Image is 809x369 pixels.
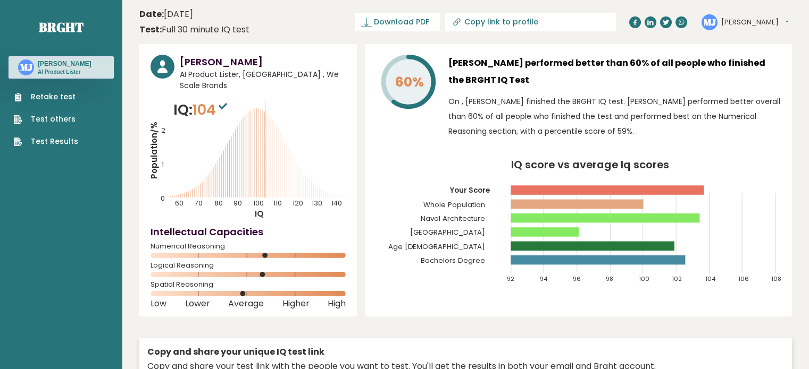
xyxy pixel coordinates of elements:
[14,91,78,102] a: Retake test
[253,199,264,208] tspan: 100
[14,136,78,147] a: Test Results
[331,199,342,208] tspan: 140
[421,213,486,224] tspan: Naval Architecture
[374,16,429,28] span: Download PDF
[704,15,716,28] text: MJ
[424,200,486,210] tspan: Whole Population
[507,274,514,283] tspan: 92
[173,99,230,121] p: IQ:
[151,244,346,248] span: Numerical Reasoning
[151,302,166,306] span: Low
[151,225,346,239] h4: Intellectual Capacities
[193,100,230,119] span: 104
[14,114,78,125] a: Test others
[312,199,322,208] tspan: 130
[162,160,164,169] tspan: 1
[38,68,91,76] p: AI Product Lister
[388,242,486,252] tspan: Age [DEMOGRAPHIC_DATA]
[448,94,781,139] p: On , [PERSON_NAME] finished the BRGHT IQ test. [PERSON_NAME] performed better overall than 60% of...
[328,302,346,306] span: High
[448,55,781,89] h3: [PERSON_NAME] performed better than 60% of all people who finished the BRGHT IQ Test
[139,8,164,20] b: Date:
[721,17,789,28] button: [PERSON_NAME]
[772,274,782,283] tspan: 108
[411,228,486,238] tspan: [GEOGRAPHIC_DATA]
[176,199,184,208] tspan: 60
[180,55,346,69] h3: [PERSON_NAME]
[148,122,160,179] tspan: Population/%
[214,199,223,208] tspan: 80
[161,194,165,203] tspan: 0
[639,274,650,283] tspan: 100
[540,274,548,283] tspan: 94
[195,199,203,208] tspan: 70
[573,274,581,283] tspan: 96
[39,19,84,36] a: Brght
[273,199,282,208] tspan: 110
[450,186,490,196] tspan: Your Score
[139,23,249,36] div: Full 30 minute IQ test
[151,263,346,268] span: Logical Reasoning
[395,73,424,91] tspan: 60%
[705,274,716,283] tspan: 104
[228,302,264,306] span: Average
[139,8,193,21] time: [DATE]
[512,157,670,172] tspan: IQ score vs average Iq scores
[355,13,440,31] a: Download PDF
[161,126,165,135] tspan: 2
[151,282,346,287] span: Spatial Reasoning
[739,274,749,283] tspan: 106
[233,199,242,208] tspan: 90
[293,199,303,208] tspan: 120
[147,346,784,358] div: Copy and share your unique IQ test link
[180,69,346,91] span: AI Product Lister, [GEOGRAPHIC_DATA] , We Scale Brands
[282,302,310,306] span: Higher
[38,59,91,68] h3: [PERSON_NAME]
[672,274,682,283] tspan: 102
[185,302,210,306] span: Lower
[421,255,486,265] tspan: Bachelors Degree
[139,23,162,36] b: Test:
[255,208,264,219] tspan: IQ
[20,61,32,73] text: MJ
[606,274,614,283] tspan: 98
